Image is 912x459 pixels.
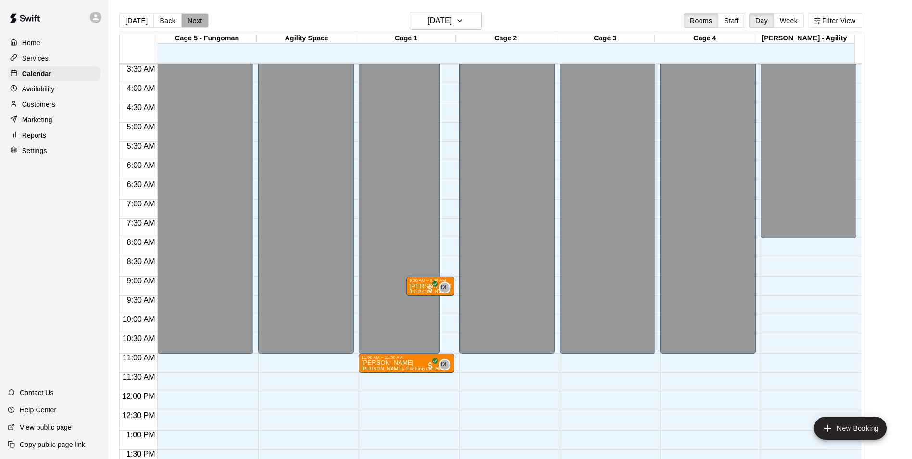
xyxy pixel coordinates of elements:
span: [PERSON_NAME]- Pitching (30 Min) [362,366,445,371]
button: Back [153,13,182,28]
span: DF [440,283,449,293]
div: Cage 4 [655,34,754,43]
button: Rooms [684,13,718,28]
div: 11:00 AM – 11:30 AM: Dylan Gardner [359,354,454,373]
div: [PERSON_NAME] - Agility [754,34,854,43]
p: Services [22,53,49,63]
div: 9:00 AM – 9:30 AM: Andrew Pratt [406,277,454,296]
div: 11:00 AM – 11:30 AM [362,355,451,360]
p: Calendar [22,69,51,78]
div: 9:00 AM – 9:30 AM [409,278,451,283]
span: DF [441,360,449,370]
span: 10:30 AM [120,334,158,343]
p: Availability [22,84,55,94]
span: 12:30 PM [120,411,157,420]
span: All customers have paid [425,361,435,370]
p: View public page [20,422,72,432]
div: David Flores [439,282,450,293]
div: Agility Space [257,34,356,43]
p: Home [22,38,40,48]
span: 12:00 PM [120,392,157,400]
p: Settings [22,146,47,155]
span: 6:30 AM [125,180,158,189]
span: 10:00 AM [120,315,158,323]
p: Contact Us [20,388,54,397]
h6: [DATE] [427,14,452,27]
button: Filter View [808,13,862,28]
span: 9:30 AM [125,296,158,304]
p: Customers [22,100,55,109]
span: All customers have paid [425,284,435,293]
a: Reports [8,128,100,142]
a: Settings [8,143,100,158]
span: 11:00 AM [120,354,158,362]
p: Help Center [20,405,56,415]
button: [DATE] [410,12,482,30]
span: 4:00 AM [125,84,158,92]
span: 5:30 AM [125,142,158,150]
span: 8:00 AM [125,238,158,246]
div: Cage 2 [456,34,555,43]
button: Week [774,13,804,28]
a: Marketing [8,113,100,127]
a: Home [8,36,100,50]
div: Cage 1 [356,34,456,43]
div: Cage 5 - Fungoman [157,34,257,43]
span: 7:30 AM [125,219,158,227]
button: add [814,417,887,440]
span: 8:30 AM [125,257,158,266]
button: [DATE] [119,13,154,28]
a: Availability [8,82,100,96]
button: Next [181,13,208,28]
span: 5:00 AM [125,123,158,131]
p: Copy public page link [20,440,85,449]
span: David Flores [443,359,450,370]
span: 1:00 PM [124,431,158,439]
div: David Flores [439,359,450,370]
span: 3:30 AM [125,65,158,73]
span: David Flores [443,282,450,293]
span: [PERSON_NAME]- Hitting (30 Min) [409,289,489,294]
span: 9:00 AM [125,277,158,285]
button: Staff [718,13,745,28]
a: Calendar [8,66,100,81]
span: 6:00 AM [125,161,158,169]
a: Customers [8,97,100,112]
span: 4:30 AM [125,103,158,112]
span: 7:00 AM [125,200,158,208]
p: Reports [22,130,46,140]
span: 11:30 AM [120,373,158,381]
button: Day [749,13,774,28]
a: Services [8,51,100,65]
span: 1:30 PM [124,450,158,458]
p: Marketing [22,115,52,125]
div: Cage 3 [555,34,655,43]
